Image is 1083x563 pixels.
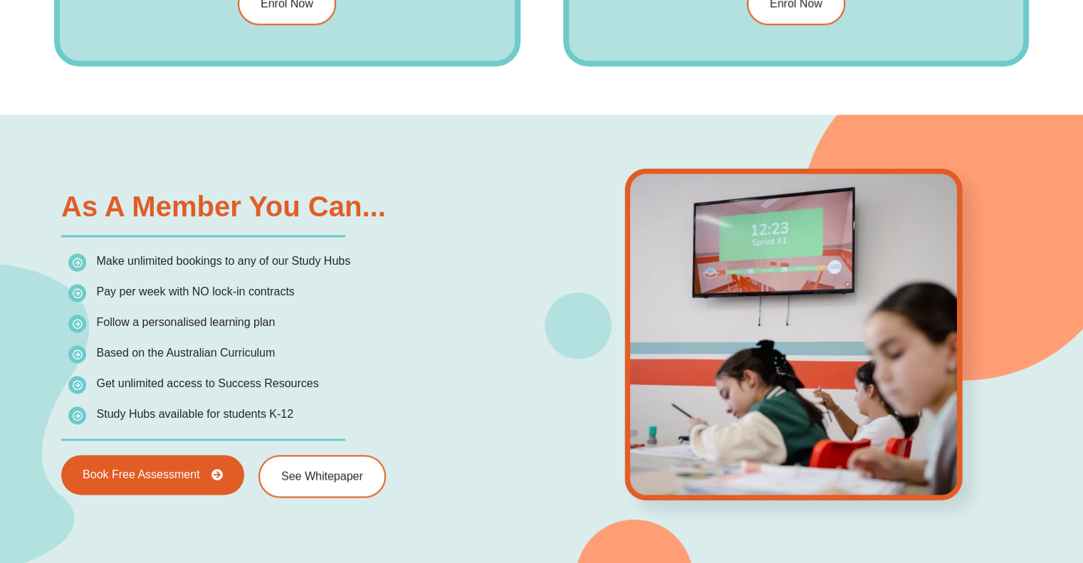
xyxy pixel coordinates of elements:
[68,345,86,363] img: icon-list.png
[68,284,86,302] img: icon-list.png
[68,406,86,424] img: icon-list.png
[97,408,294,420] span: Study Hubs available for students K-12
[83,469,200,480] span: Book Free Assessment
[68,253,86,271] img: icon-list.png
[97,285,295,298] span: Pay per week with NO lock-in contracts
[97,316,276,328] span: Follow a personalised learning plan
[61,192,534,221] h2: As a Member You Can...
[68,376,86,394] img: icon-list.png
[258,455,386,498] a: See Whitepaper
[97,347,276,359] span: Based on the Australian Curriculum
[281,470,363,482] span: See Whitepaper
[97,255,351,267] span: Make unlimited bookings to any of our Study Hubs
[97,377,319,389] span: Get unlimited access to Success Resources
[61,455,244,495] a: Book Free Assessment
[68,315,86,332] img: icon-list.png
[1012,495,1083,563] iframe: Chat Widget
